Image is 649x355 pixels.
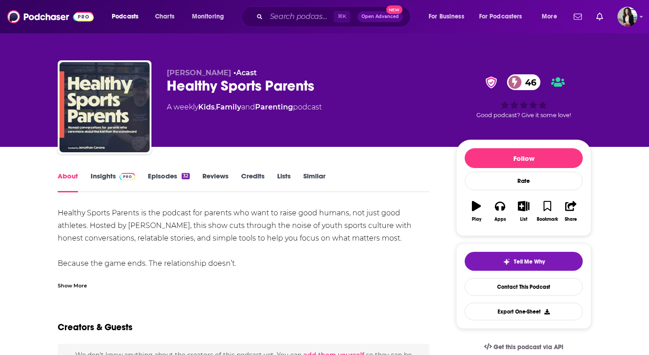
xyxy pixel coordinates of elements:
img: Podchaser Pro [119,173,135,180]
a: Charts [149,9,180,24]
h2: Creators & Guests [58,322,133,333]
a: Acast [236,68,257,77]
button: open menu [473,9,535,24]
button: open menu [422,9,475,24]
div: 32 [182,173,190,179]
div: List [520,217,527,222]
a: Kids [198,103,215,111]
span: Open Advanced [361,14,399,19]
span: For Business [429,10,464,23]
button: open menu [186,9,236,24]
div: A weekly podcast [167,102,322,113]
button: Show profile menu [617,7,637,27]
a: Family [216,103,241,111]
a: About [58,172,78,192]
span: For Podcasters [479,10,522,23]
span: • [233,68,257,77]
img: User Profile [617,7,637,27]
span: Podcasts [112,10,138,23]
a: Credits [241,172,265,192]
span: Logged in as ElizabethCole [617,7,637,27]
a: Lists [277,172,291,192]
img: verified Badge [483,77,500,88]
img: Healthy Sports Parents [59,62,150,152]
span: 46 [516,74,541,90]
button: Apps [488,195,512,228]
a: Similar [303,172,325,192]
div: Search podcasts, credits, & more... [250,6,419,27]
button: List [512,195,535,228]
a: InsightsPodchaser Pro [91,172,135,192]
span: More [542,10,557,23]
a: Show notifications dropdown [593,9,607,24]
div: Rate [465,172,583,190]
button: Open AdvancedNew [357,11,403,22]
div: verified Badge46Good podcast? Give it some love! [456,68,591,124]
button: open menu [535,9,568,24]
span: , [215,103,216,111]
span: [PERSON_NAME] [167,68,231,77]
div: Apps [494,217,506,222]
a: Show notifications dropdown [570,9,585,24]
div: Bookmark [537,217,558,222]
button: open menu [105,9,150,24]
span: and [241,103,255,111]
a: Contact This Podcast [465,278,583,296]
button: Follow [465,148,583,168]
a: Episodes32 [148,172,190,192]
img: tell me why sparkle [503,258,510,265]
div: Play [472,217,481,222]
button: Export One-Sheet [465,303,583,320]
button: Bookmark [535,195,559,228]
input: Search podcasts, credits, & more... [266,9,334,24]
div: Share [565,217,577,222]
button: Share [559,195,583,228]
span: ⌘ K [334,11,350,23]
span: Tell Me Why [514,258,545,265]
a: Reviews [202,172,229,192]
a: 46 [507,74,541,90]
span: Charts [155,10,174,23]
button: Play [465,195,488,228]
span: New [386,5,402,14]
span: Get this podcast via API [494,343,563,351]
img: Podchaser - Follow, Share and Rate Podcasts [7,8,94,25]
span: Good podcast? Give it some love! [476,112,571,118]
span: Monitoring [192,10,224,23]
button: tell me why sparkleTell Me Why [465,252,583,271]
a: Parenting [255,103,293,111]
